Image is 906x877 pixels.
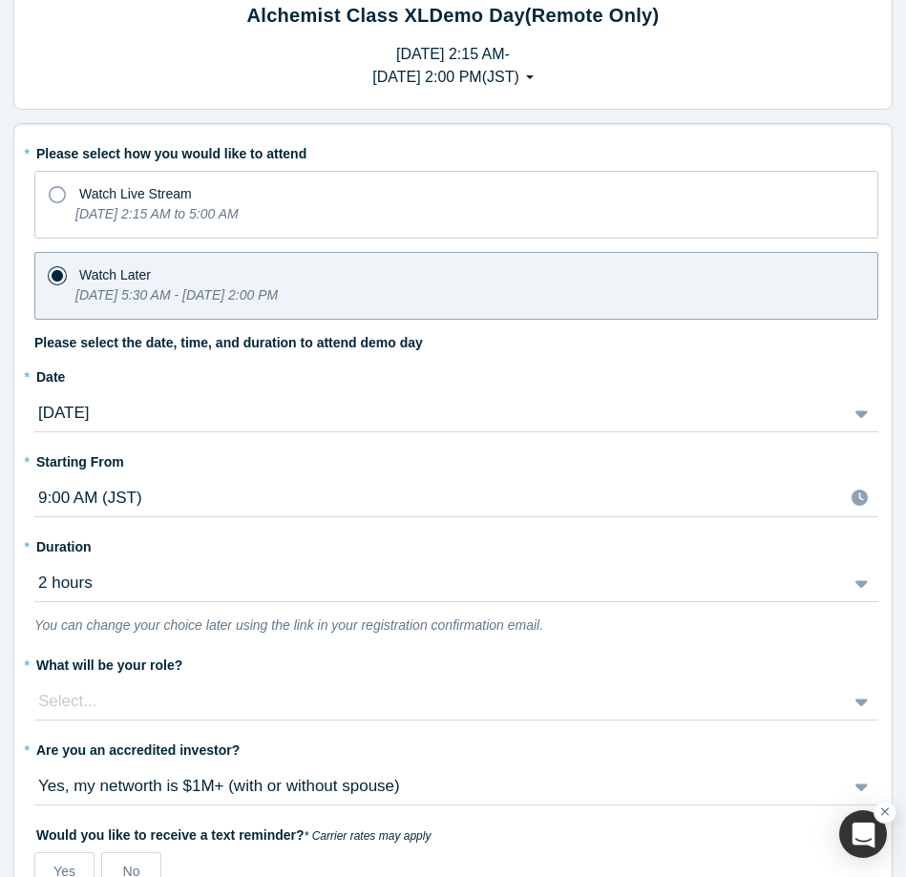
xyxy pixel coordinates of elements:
i: [DATE] 2:15 AM to 5:00 AM [75,206,239,221]
label: Duration [34,531,878,557]
label: Please select the date, time, and duration to attend demo day [34,333,423,353]
label: Starting From [34,446,878,472]
span: Watch Later [79,267,151,282]
em: * Carrier rates may apply [305,829,432,843]
span: Watch Live Stream [79,186,192,201]
label: Are you an accredited investor? [34,734,878,761]
div: [DATE] [36,401,833,426]
i: [DATE] 5:30 AM - [DATE] 2:00 PM [75,287,278,303]
label: What will be your role? [34,649,878,676]
button: [DATE] 2:15 AM-[DATE] 2:00 PM(JST) [352,36,554,95]
div: 2 hours [36,571,833,595]
strong: Alchemist Class XL Demo Day (Remote Only) [247,5,660,26]
div: Select... [36,689,833,714]
label: Date [34,361,878,387]
label: Would you like to receive a text reminder? [34,819,878,846]
i: You can change your choice later using the link in your registration confirmation email. [34,617,543,633]
div: Yes, my networth is $1M+ (with or without spouse) [36,774,833,799]
label: Please select how you would like to attend [34,137,878,164]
